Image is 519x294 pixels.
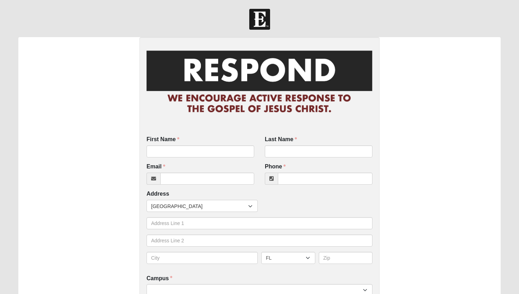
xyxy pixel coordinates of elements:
[265,163,286,171] label: Phone
[147,217,372,229] input: Address Line 1
[147,163,165,171] label: Email
[249,9,270,30] img: Church of Eleven22 Logo
[147,136,179,144] label: First Name
[319,252,373,264] input: Zip
[147,190,169,198] label: Address
[147,44,372,120] img: RespondCardHeader.png
[265,136,297,144] label: Last Name
[147,235,372,247] input: Address Line 2
[151,200,248,212] span: [GEOGRAPHIC_DATA]
[147,275,172,283] label: Campus
[147,252,258,264] input: City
